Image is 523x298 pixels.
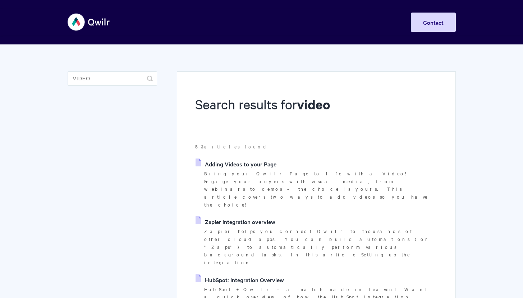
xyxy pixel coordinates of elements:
p: Zapier helps you connect Qwilr to thousands of other cloud apps. You can build automations (or "Z... [204,227,437,266]
h1: Search results for [195,95,437,126]
strong: 53 [195,143,204,150]
p: articles found [195,143,437,151]
a: HubSpot: Integration Overview [196,274,284,285]
strong: video [297,95,330,113]
p: Bring your Qwilr Page to life with a Video! Engage your buyers with visual media, from webinars t... [204,170,437,209]
a: Zapier integration overview [196,216,275,227]
img: Qwilr Help Center [68,9,110,36]
a: Adding Videos to your Page [196,159,276,169]
a: Contact [411,13,456,32]
input: Search [68,71,157,86]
